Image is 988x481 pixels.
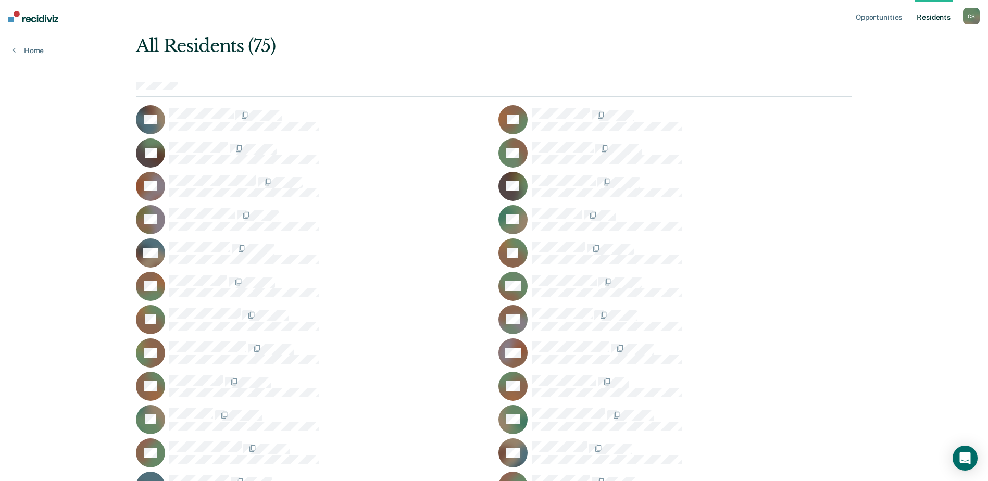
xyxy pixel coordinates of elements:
button: CS [963,8,980,24]
div: C S [963,8,980,24]
div: Open Intercom Messenger [953,446,978,471]
a: Home [12,46,44,55]
div: All Residents (75) [136,35,709,57]
img: Recidiviz [8,11,58,22]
